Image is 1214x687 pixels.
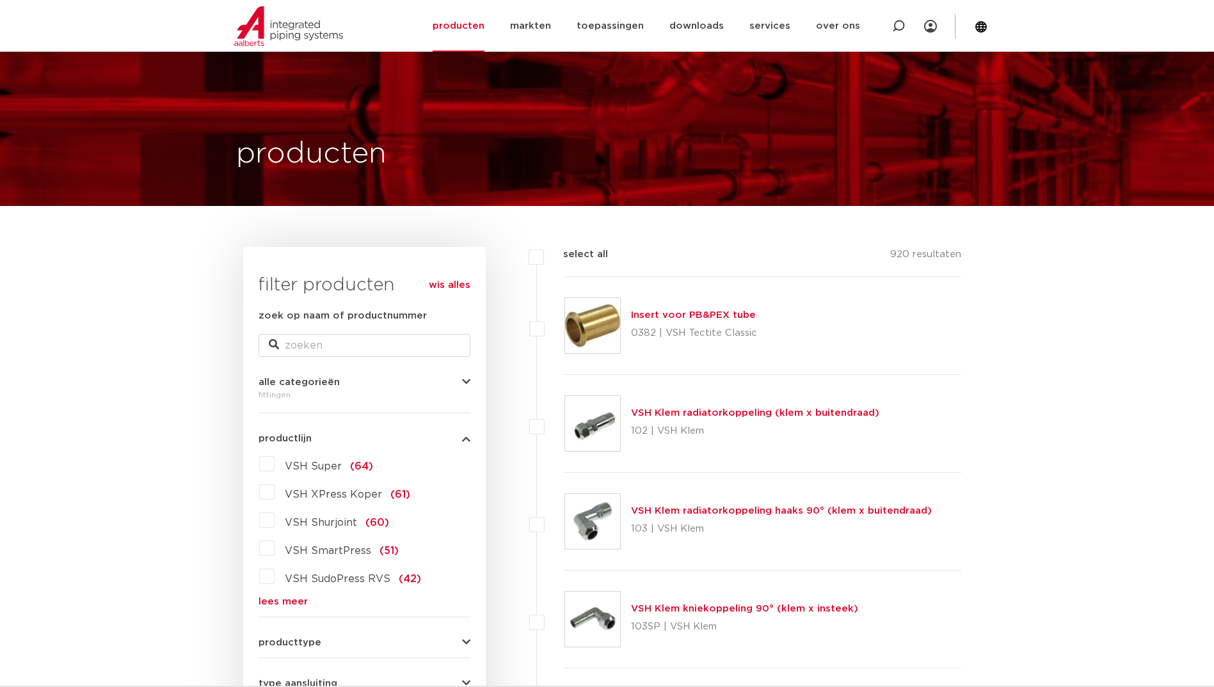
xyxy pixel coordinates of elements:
img: Thumbnail for VSH Klem kniekoppeling 90° (klem x insteek) [565,592,620,647]
span: VSH SmartPress [285,546,371,556]
span: VSH Shurjoint [285,517,357,528]
span: productlijn [259,434,312,443]
p: 102 | VSH Klem [631,421,879,441]
span: VSH Super [285,461,342,471]
button: producttype [259,638,470,647]
p: 920 resultaten [890,247,961,267]
p: 0382 | VSH Tectite Classic [631,323,757,343]
span: (51) [379,546,399,556]
label: select all [544,247,608,262]
input: zoeken [259,334,470,357]
span: VSH XPress Koper [285,489,382,500]
img: Thumbnail for VSH Klem radiatorkoppeling haaks 90° (klem x buitendraad) [565,494,620,549]
div: fittingen [259,387,470,402]
a: VSH Klem radiatorkoppeling haaks 90° (klem x buitendraad) [631,506,932,516]
a: VSH Klem radiatorkoppeling (klem x buitendraad) [631,408,879,418]
img: Thumbnail for Insert voor PB&PEX tube [565,298,620,353]
label: zoek op naam of productnummer [259,308,427,324]
button: productlijn [259,434,470,443]
span: (60) [365,517,389,528]
span: producttype [259,638,321,647]
h1: producten [236,134,387,175]
button: alle categorieën [259,377,470,387]
p: 103SP | VSH Klem [631,617,858,637]
a: VSH Klem kniekoppeling 90° (klem x insteek) [631,604,858,613]
a: wis alles [429,278,470,293]
span: (42) [399,574,421,584]
span: (64) [350,461,373,471]
span: alle categorieën [259,377,340,387]
h3: filter producten [259,272,470,298]
p: 103 | VSH Klem [631,519,932,539]
a: Insert voor PB&PEX tube [631,310,756,320]
span: VSH SudoPress RVS [285,574,390,584]
a: lees meer [259,597,470,606]
img: Thumbnail for VSH Klem radiatorkoppeling (klem x buitendraad) [565,396,620,451]
span: (61) [390,489,410,500]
